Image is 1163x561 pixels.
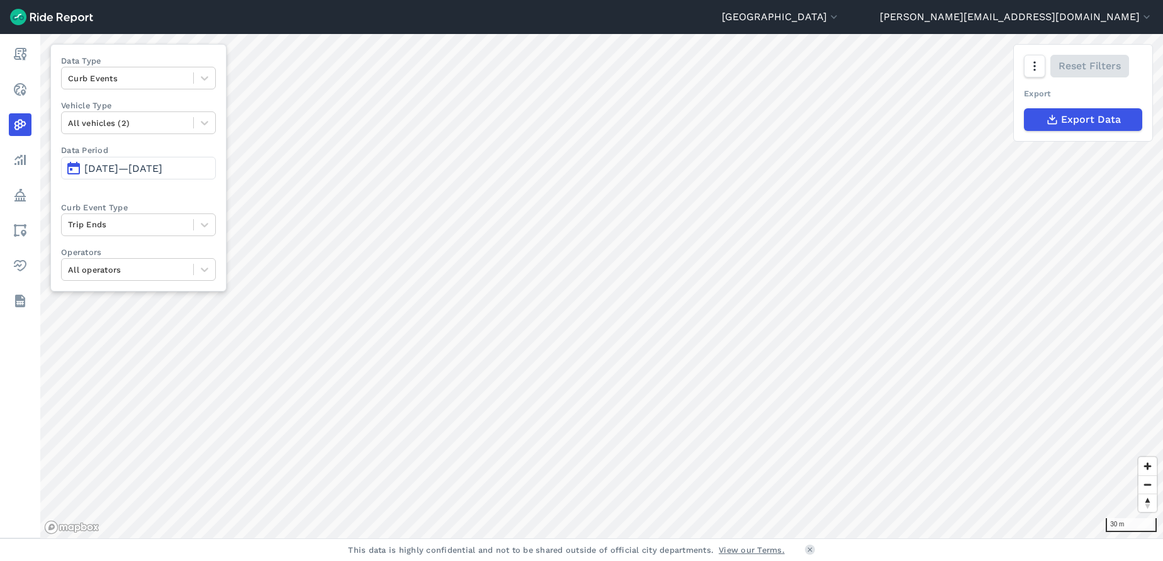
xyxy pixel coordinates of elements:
[10,9,93,25] img: Ride Report
[44,520,99,535] a: Mapbox logo
[9,78,31,101] a: Realtime
[1138,457,1157,475] button: Zoom in
[719,544,785,556] a: View our Terms.
[1061,112,1121,127] span: Export Data
[61,55,216,67] label: Data Type
[1050,55,1129,77] button: Reset Filters
[9,184,31,207] a: Policy
[880,9,1153,25] button: [PERSON_NAME][EMAIL_ADDRESS][DOMAIN_NAME]
[61,201,216,213] label: Curb Event Type
[1024,108,1142,131] button: Export Data
[61,157,216,179] button: [DATE]—[DATE]
[9,43,31,65] a: Report
[1138,475,1157,494] button: Zoom out
[84,162,162,174] span: [DATE]—[DATE]
[9,219,31,242] a: Areas
[61,144,216,156] label: Data Period
[9,113,31,136] a: Heatmaps
[61,99,216,111] label: Vehicle Type
[1024,88,1142,99] div: Export
[9,149,31,171] a: Analyze
[40,34,1163,538] canvas: Map
[1106,518,1157,532] div: 30 m
[9,254,31,277] a: Health
[722,9,840,25] button: [GEOGRAPHIC_DATA]
[1059,59,1121,74] span: Reset Filters
[61,246,216,258] label: Operators
[9,290,31,312] a: Datasets
[1138,494,1157,512] button: Reset bearing to north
